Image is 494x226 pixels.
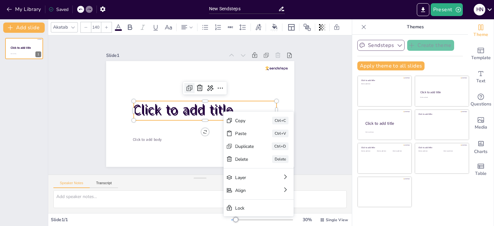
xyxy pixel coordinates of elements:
span: Table [475,170,487,177]
div: Add a table [468,158,494,181]
div: Add text boxes [468,66,494,89]
button: Sendsteps [357,40,405,51]
button: H N [474,3,485,16]
div: Add ready made slides [468,42,494,66]
div: Copy [270,169,290,179]
div: Click to add body [365,131,406,133]
span: Media [475,124,487,131]
span: Theme [473,31,488,38]
span: Click to add body [126,122,156,133]
span: Position [303,23,311,31]
div: H N [474,4,485,15]
div: Click to add text [444,150,464,152]
span: Text [476,77,485,85]
span: Click to add title [11,46,31,50]
input: Insert title [209,4,278,14]
div: Click to add title [420,90,463,94]
span: Charts [474,148,488,155]
button: Create theme [407,40,454,51]
div: Click to add title [418,113,464,115]
p: Themes [369,19,462,35]
div: Saved [49,6,69,13]
div: Add images, graphics, shapes or video [468,112,494,135]
div: Get real-time input from your audience [468,89,494,112]
button: Export to PowerPoint [417,3,429,16]
span: Questions [471,101,491,108]
div: 1 [35,51,41,57]
div: Click to add title [361,79,407,82]
div: Text effects [253,22,263,32]
div: Add charts and graphs [468,135,494,158]
div: Click to add title [361,146,407,149]
div: Click to add text [393,150,407,152]
div: Click to add text [420,97,463,98]
span: Click to add title [132,87,233,127]
button: Speaker Notes [53,181,90,188]
button: Transcript [90,181,118,188]
span: Single View [326,217,348,222]
div: Click to add text [361,150,376,152]
div: Slide 1 [118,34,235,64]
button: Present [431,3,463,16]
div: Click to add text [377,150,391,152]
span: Template [471,54,491,61]
button: Add slide [3,23,45,33]
div: Akatab [52,23,69,32]
div: Click to add title [365,121,407,126]
span: Click to add body [11,53,16,54]
div: 30 % [299,217,315,223]
button: My Library [5,4,44,14]
div: Click to add title [418,146,464,149]
div: Click to add text [361,83,407,85]
div: Click to add text [418,150,439,152]
div: Change the overall theme [468,19,494,42]
div: Slide 1 / 1 [51,217,231,223]
div: Layout [286,22,297,32]
div: Background color [270,24,279,31]
div: 1 [5,38,43,59]
button: Apply theme to all slides [357,61,425,70]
